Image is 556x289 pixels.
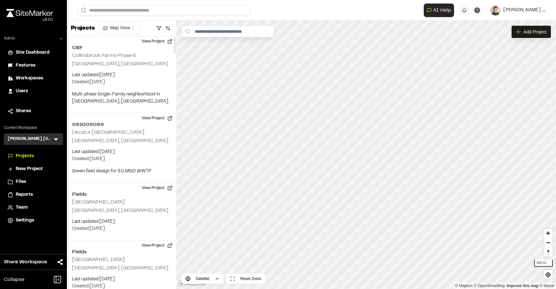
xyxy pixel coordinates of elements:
span: Reset bearing to north [543,248,553,257]
a: New Project [8,166,59,173]
a: Settings [8,217,59,224]
button: Zoom out [543,238,553,247]
button: [PERSON_NAME] [490,5,546,15]
p: Last updated: [DATE] [72,72,171,79]
p: [GEOGRAPHIC_DATA], [GEOGRAPHIC_DATA] [72,265,171,272]
button: Zoom in [543,229,553,238]
span: Features [16,62,35,69]
button: Reset Zoom [226,274,265,284]
div: Oh geez...please don't... [6,17,53,23]
a: Workspaces [8,75,59,82]
button: Find my location [543,270,553,279]
h2: CBF [72,44,171,52]
h2: Fields [72,248,171,256]
p: [GEOGRAPHIC_DATA], [GEOGRAPHIC_DATA] [72,138,171,145]
a: Maxar [540,284,554,288]
p: [GEOGRAPHIC_DATA], [GEOGRAPHIC_DATA] [72,207,171,214]
button: Satellite [181,274,224,284]
p: Created: [DATE] [72,225,171,232]
p: Created: [DATE] [72,156,171,163]
button: Reset bearing to north [543,247,553,257]
div: 100 mi [534,260,553,267]
a: Shares [8,108,59,115]
span: Settings [16,217,34,224]
span: Workspaces [16,75,43,82]
a: Mapbox [455,284,473,288]
span: Shares [16,108,31,115]
h3: [PERSON_NAME] [US_STATE] [8,136,53,142]
a: Team [8,204,59,211]
p: Green field design for 3.0 MGD WWTP [72,168,171,175]
button: View Project [138,240,176,251]
a: Map feedback [507,284,539,288]
span: Site Dashboard [16,49,50,56]
canvas: Map [176,21,556,289]
a: Site Dashboard [8,49,59,56]
button: Open AI Assistant [424,4,454,17]
p: [GEOGRAPHIC_DATA], [GEOGRAPHIC_DATA] [72,61,171,68]
p: Created: [DATE] [72,79,171,86]
span: Users [16,88,28,95]
img: rebrand.png [6,9,53,17]
a: Reports [8,191,59,198]
p: Admin [4,36,15,41]
button: View Project [138,113,176,123]
p: Last updated: [DATE] [72,218,171,225]
h2: 061009069 [72,121,171,129]
h2: Collinsbrook Farms Phase 6 [72,53,136,58]
span: Collapse [4,276,24,284]
span: Team [16,204,28,211]
h2: [GEOGRAPHIC_DATA] [72,257,125,262]
button: Search [77,5,89,16]
button: View Project [138,183,176,193]
a: Features [8,62,59,69]
a: Projects [8,153,59,160]
img: User [490,5,501,15]
span: Reports [16,191,33,198]
a: Files [8,178,59,185]
span: [PERSON_NAME] [503,7,541,14]
span: Projects [16,153,34,160]
p: Last updated: [DATE] [72,276,171,283]
p: Last updated: [DATE] [72,149,171,156]
span: Add Project [524,29,547,35]
p: Current Workspace [4,125,63,131]
h2: Decatur [GEOGRAPHIC_DATA] [72,130,144,135]
p: Multi-phase Single-Family neighborhood in [GEOGRAPHIC_DATA], [GEOGRAPHIC_DATA]. [72,91,171,105]
h2: Fields [72,191,171,198]
div: Open AI Assistant [424,4,457,17]
a: Users [8,88,59,95]
span: Share Workspace [4,258,47,266]
a: OpenStreetMap [474,284,505,288]
p: Projects [71,24,95,33]
span: New Project [16,166,43,173]
h2: [GEOGRAPHIC_DATA] [72,200,125,204]
button: View Project [138,36,176,47]
span: Files [16,178,26,185]
a: Mapbox logo [178,280,207,287]
span: AI Help [433,6,451,14]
